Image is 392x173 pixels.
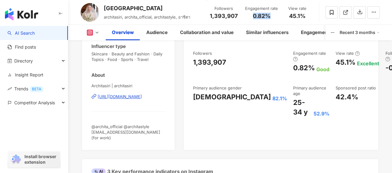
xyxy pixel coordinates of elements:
[7,72,43,78] a: Insight Report
[245,6,278,12] div: Engagement rate
[24,154,58,165] span: Install browser extension
[293,63,315,73] div: 0.82%
[91,83,165,89] span: Architasiri | architasiri
[91,43,126,50] div: Influencer type
[335,85,376,91] div: Sponsored post ratio
[98,94,142,99] div: [URL][DOMAIN_NAME]
[91,124,160,140] span: @archita_official @architastyle [EMAIL_ADDRESS][DOMAIN_NAME] (for work)
[112,29,134,36] div: Overview
[193,85,241,91] div: Primary audience gender
[253,13,271,19] span: 0.82%
[289,13,306,19] span: 45.1%
[8,151,60,168] a: chrome extensionInstall browser extension
[180,29,234,36] div: Collaboration and value
[335,50,360,56] div: View rate
[104,15,190,19] span: architasiri, archita_official, architastyle, อาชิตา
[193,92,271,102] div: [DEMOGRAPHIC_DATA]
[210,13,238,19] span: 1,393,907
[7,44,36,50] a: Find posts
[14,54,33,68] span: Directory
[146,29,168,36] div: Audience
[7,30,35,36] a: searchAI Search
[272,95,287,102] div: 82.1%
[301,29,329,36] div: Engagement
[335,58,355,67] div: 45.1%
[357,60,379,67] div: Excellent
[340,28,380,37] div: Recent 3 months
[293,98,312,117] div: 25-34 y
[104,4,190,12] div: [GEOGRAPHIC_DATA]
[246,29,288,36] div: Similar influencers
[91,72,105,78] div: About
[285,6,309,12] div: View rate
[91,51,165,62] span: Skincare · Beauty and Fashion · Daily Topics · Food · Sports · Travel
[193,58,226,67] div: 1,393,907
[335,92,358,102] div: 42.4%
[10,154,22,164] img: chrome extension
[14,82,44,96] span: Trends
[293,50,329,62] div: Engagement rate
[5,8,38,20] img: logo
[14,96,55,110] span: Competitor Analysis
[316,66,329,73] div: Good
[313,110,329,117] div: 52.9%
[7,87,12,91] span: rise
[210,6,238,12] div: Followers
[91,94,165,99] a: [URL][DOMAIN_NAME]
[29,86,44,92] div: BETA
[293,85,329,96] div: Primary audience age
[193,50,212,56] div: Followers
[81,3,99,22] img: KOL Avatar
